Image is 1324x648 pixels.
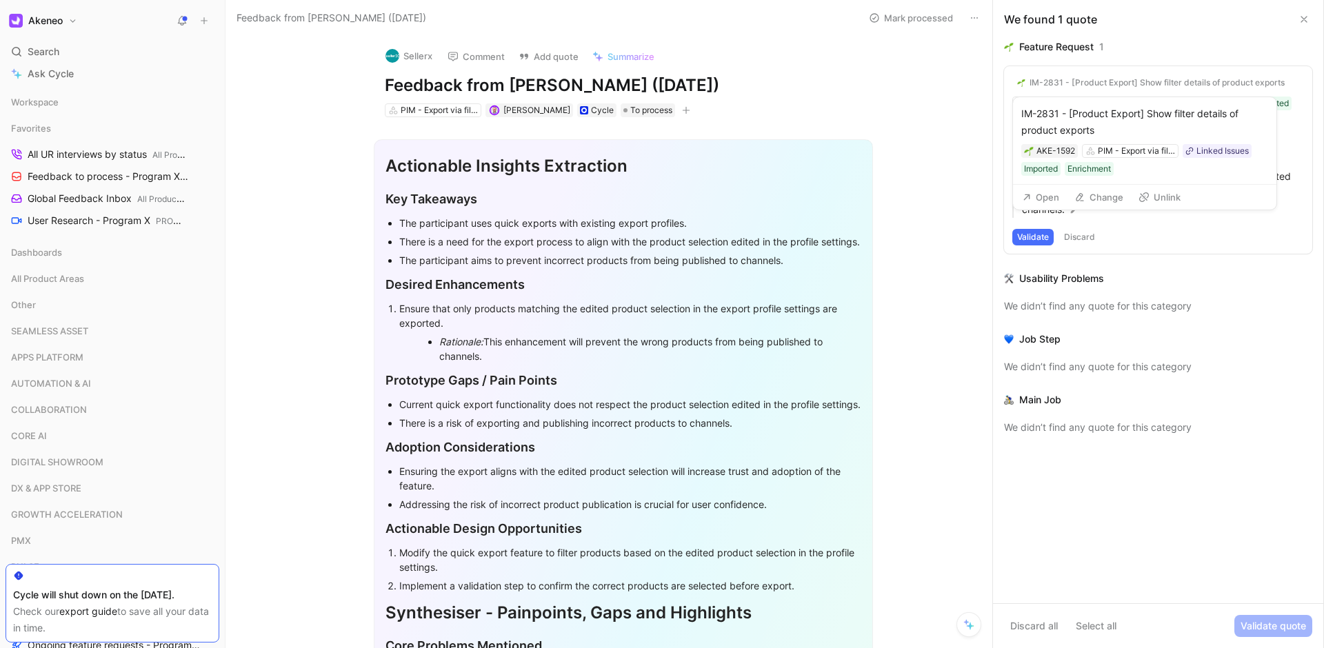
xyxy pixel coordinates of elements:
a: All UR interviews by statusAll Product Areas [6,144,219,165]
div: Ensure that only products matching the edited product selection in the export profile settings ar... [399,301,861,330]
div: Dashboards [6,242,219,267]
button: 🌱IM-2831 - [Product Export] Show filter details of product exports [1012,74,1290,91]
div: The participant uses quick exports with existing export profiles. [399,216,861,230]
span: APPS PLATFORM [11,350,83,364]
span: Workspace [11,95,59,109]
span: CORE AI [11,429,47,443]
a: Global Feedback InboxAll Product Areas [6,188,219,209]
div: Usability Problems [1019,270,1104,287]
button: Add quote [512,47,585,66]
div: Dashboards [6,242,219,263]
div: AUTOMATION & AI [6,373,219,398]
div: Synthesiser - Painpoints, Gaps and Highlights [385,600,861,625]
div: Main Job [1019,392,1061,408]
div: PULSE [6,556,219,577]
div: Addressing the risk of incorrect product publication is crucial for user confidence. [399,497,861,512]
div: CORE AI [6,425,219,450]
span: Feedback to process - Program X [28,170,190,184]
div: Key Takeaways [385,190,861,208]
div: Linked Issues [1196,144,1249,158]
div: Modify the quick export feature to filter products based on the edited product selection in the p... [399,545,861,574]
span: Dashboards [11,245,62,259]
div: Prototype Gaps / Pain Points [385,371,861,389]
span: GROWTH ACCELERATION [11,507,123,521]
div: AUTOMATION & AI [6,373,219,394]
div: Ensuring the export aligns with the edited product selection will increase trust and adoption of ... [399,464,861,493]
div: GROWTH ACCELERATION [6,504,219,529]
span: PMX [11,534,31,547]
div: DIGITAL SHOWROOM [6,452,219,472]
div: Cycle will shut down on the [DATE]. [13,587,212,603]
div: 1 [1099,39,1104,55]
div: PMX [6,530,219,555]
div: Imported [1024,162,1058,176]
span: Feedback from [PERSON_NAME] ([DATE]) [237,10,426,26]
div: Feature Request [1019,39,1094,55]
button: Unlink [1132,188,1187,207]
div: DX & APP STORE [6,478,219,503]
div: We found 1 quote [1004,11,1097,28]
button: Validate quote [1234,615,1312,637]
div: All Product Areas [6,268,219,289]
span: AUTOMATION & AI [11,376,91,390]
div: APPS PLATFORM [6,347,219,372]
button: Discard [1059,229,1100,245]
div: PIM - Export via file (Tailored Export) [1098,144,1175,158]
div: We didn’t find any quote for this category [1004,419,1312,436]
span: All Product Areas [137,194,203,204]
h1: Akeneo [28,14,63,27]
span: COLLABORATION [11,403,87,416]
button: Validate [1012,229,1054,245]
span: Global Feedback Inbox [28,192,186,206]
div: Desired Enhancements [385,275,861,294]
span: To process [630,103,672,117]
div: PULSE [6,556,219,581]
div: PIM - Export via file (Tailored Export) [401,103,478,117]
div: Check our to save all your data in time. [13,603,212,636]
h1: Feedback from [PERSON_NAME] ([DATE]) [385,74,862,97]
div: Other [6,294,219,319]
img: 🌱 [1017,79,1025,87]
img: avatar [490,107,498,114]
button: Change [1068,188,1130,207]
div: Favorites [6,118,219,139]
div: CORE AI [6,425,219,446]
span: Favorites [11,121,51,135]
div: DX & APP STORE [6,478,219,498]
div: Search [6,41,219,62]
div: Other [6,294,219,315]
span: All Product Areas [11,272,84,285]
div: We didn’t find any quote for this category [1004,298,1312,314]
div: Enrichment [1067,162,1111,176]
span: Ask Cycle [28,65,74,82]
span: All Product Areas [152,150,219,160]
span: DX & APP STORE [11,481,81,495]
span: Other [11,298,36,312]
div: Actionable Design Opportunities [385,519,861,538]
div: This enhancement will prevent the wrong products from being published to channels. [439,334,835,363]
span: PROGRAM X [156,216,205,226]
button: Summarize [586,47,661,66]
div: All Product Areas [6,268,219,293]
div: IM-2831 - [Product Export] Show filter details of product exports [1030,77,1285,88]
img: pen.svg [1069,205,1079,215]
div: APPS PLATFORM [6,347,219,367]
img: 💙 [1004,334,1014,344]
div: AKE-1592 [1036,144,1075,158]
a: User Research - Program XPROGRAM X [6,210,219,231]
button: Comment [441,47,511,66]
div: There is a need for the export process to align with the product selection edited in the profile ... [399,234,861,249]
button: Open [1016,188,1065,207]
div: COLLABORATION [6,399,219,424]
div: Adoption Considerations [385,438,861,456]
a: Ask Cycle [6,63,219,84]
img: 🛠️ [1004,274,1014,283]
div: Implement a validation step to confirm the correct products are selected before export. [399,578,861,593]
button: AkeneoAkeneo [6,11,81,30]
span: SEAMLESS ASSET [11,324,88,338]
span: PULSE [11,560,39,574]
div: Current quick export functionality does not respect the product selection edited in the profile s... [399,397,861,412]
div: SEAMLESS ASSET [6,321,219,345]
span: Summarize [608,50,654,63]
span: DIGITAL SHOWROOM [11,455,103,469]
